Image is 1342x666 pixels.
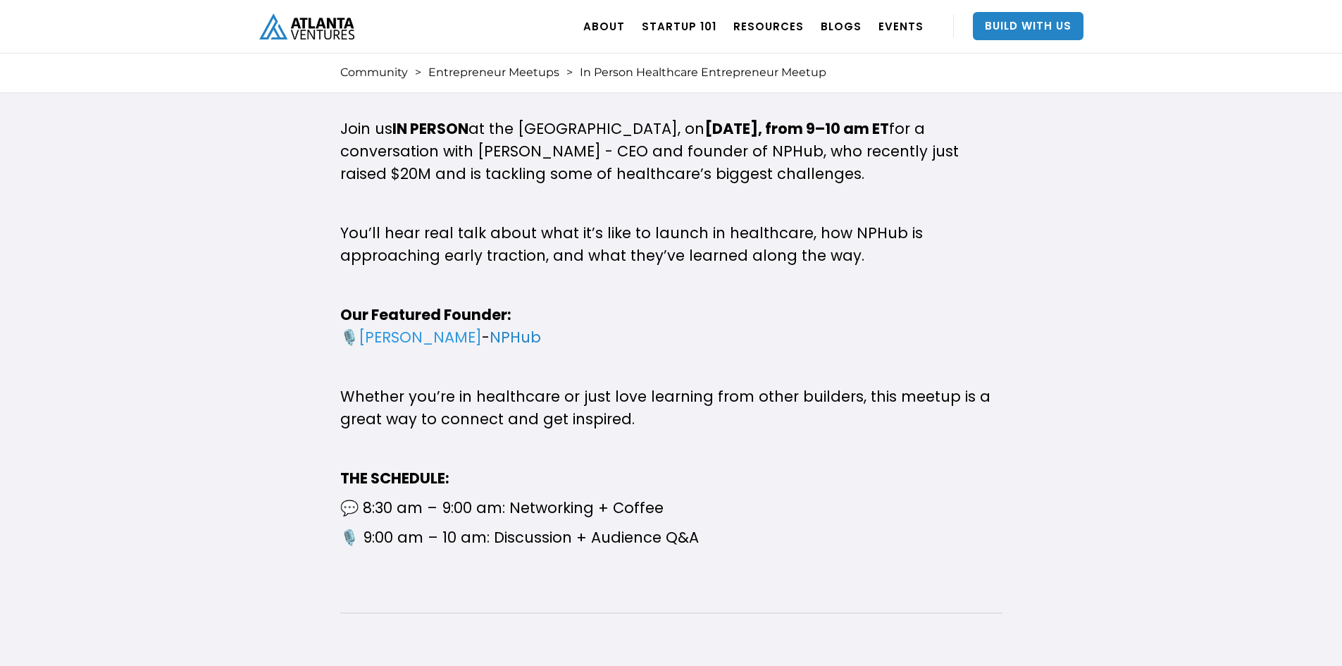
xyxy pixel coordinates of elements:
[733,6,804,46] a: RESOURCES
[428,66,559,80] a: Entrepreneur Meetups
[340,356,1002,378] p: ‍
[340,468,449,488] strong: THE SCHEDULE:
[415,66,421,80] div: >
[580,66,826,80] div: In Person Healthcare Entrepreneur Meetup
[340,497,1002,519] p: 💬 8:30 am – 9:00 am: Networking + Coffee
[878,6,924,46] a: EVENTS
[340,222,1002,267] p: You’ll hear real talk about what it’s like to launch in healthcare, how NPHub is approaching earl...
[340,192,1002,215] p: ‍
[566,66,573,80] div: >
[340,66,408,80] a: Community
[392,118,468,139] strong: IN PERSON
[704,118,889,139] strong: [DATE], from 9–10 am ET
[583,6,625,46] a: ABOUT
[340,88,1002,111] p: ‍
[340,304,1002,349] p: 🎙️ -
[340,526,1002,549] p: 🎙️ 9:00 am – 10 am: Discussion + Audience Q&A
[642,6,716,46] a: Startup 101
[973,12,1083,40] a: Build With Us
[359,327,482,347] a: [PERSON_NAME]
[340,274,1002,297] p: ‍
[821,6,862,46] a: BLOGS
[340,438,1002,460] p: ‍
[490,327,541,347] a: NPHub
[340,118,1002,185] p: Join us at the [GEOGRAPHIC_DATA], on for a conversation with [PERSON_NAME] - CEO and founder of N...
[340,386,1002,431] p: Whether you’re in healthcare or just love learning from other builders, this meetup is a great wa...
[340,304,511,325] strong: Our Featured Founder:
